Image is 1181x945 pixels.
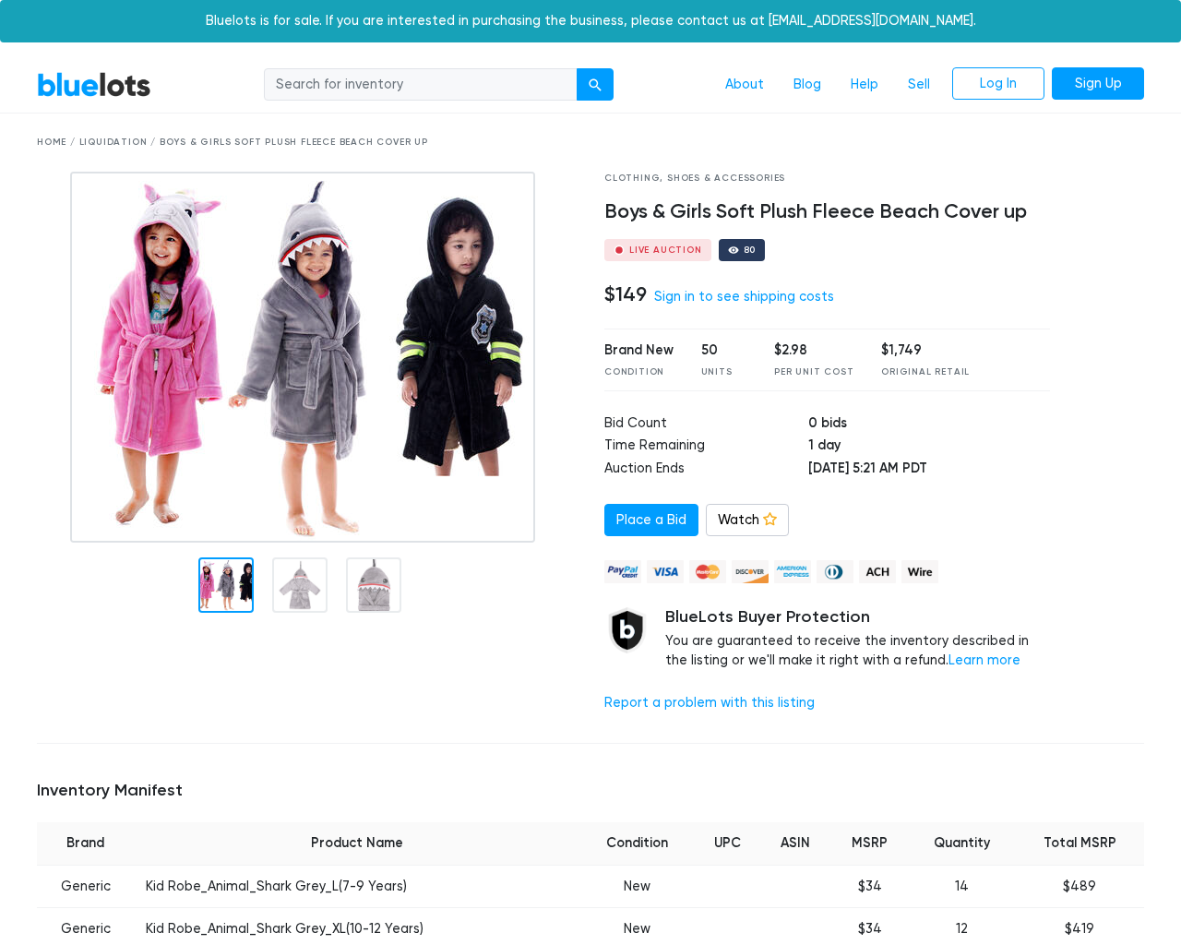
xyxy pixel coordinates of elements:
th: Condition [580,822,694,865]
th: UPC [694,822,760,865]
td: Kid Robe_Animal_Shark Grey_L(7-9 Years) [135,865,581,908]
div: You are guaranteed to receive the inventory described in the listing or we'll make it right with ... [665,607,1050,671]
td: Bid Count [604,413,808,437]
td: Generic [37,865,135,908]
td: [DATE] 5:21 AM PDT [808,459,1050,482]
th: Total MSRP [1015,822,1144,865]
img: american_express-ae2a9f97a040b4b41f6397f7637041a5861d5f99d0716c09922aba4e24c8547d.png [774,560,811,583]
a: BlueLots [37,71,151,98]
div: $2.98 [774,341,853,361]
th: Product Name [135,822,581,865]
a: Blog [779,67,836,102]
div: Home / Liquidation / Boys & Girls Soft Plush Fleece Beach Cover up [37,136,1144,150]
img: visa-79caf175f036a155110d1892330093d4c38f53c55c9ec9e2c3a54a56571784bb.png [647,560,684,583]
div: Brand New [604,341,674,361]
input: Search for inventory [264,68,578,102]
th: MSRP [830,822,909,865]
img: ach-b7992fed28a4f97f893c574229be66187b9afb3f1a8d16a4691d3d3140a8ab00.png [859,560,896,583]
div: $1,749 [881,341,970,361]
div: 80 [744,245,757,255]
td: Auction Ends [604,459,808,482]
a: About [710,67,779,102]
th: Quantity [909,822,1015,865]
img: bf10574c-5e82-48c5-8722-6afb2bedc778-1746522078.jpg [70,172,535,543]
a: Report a problem with this listing [604,695,815,711]
td: $34 [830,865,909,908]
img: diners_club-c48f30131b33b1bb0e5d0e2dbd43a8bea4cb12cb2961413e2f4250e06c020426.png [817,560,853,583]
td: 0 bids [808,413,1050,437]
td: 1 day [808,436,1050,459]
img: paypal_credit-80455e56f6e1299e8d57f40c0dcee7b8cd4ae79b9eccbfc37e2480457ba36de9.png [604,560,641,583]
a: Help [836,67,893,102]
a: Sell [893,67,945,102]
div: Live Auction [629,245,702,255]
h5: BlueLots Buyer Protection [665,607,1050,628]
a: Sign in to see shipping costs [654,289,834,305]
div: Clothing, Shoes & Accessories [604,172,1050,185]
td: 14 [909,865,1015,908]
div: Condition [604,365,674,379]
a: Log In [952,67,1044,101]
th: Brand [37,822,135,865]
a: Watch [706,504,789,537]
div: Per Unit Cost [774,365,853,379]
img: discover-82be18ecfda2d062aad2762c1ca80e2d36a4073d45c9e0ffae68cd515fbd3d32.png [732,560,769,583]
img: wire-908396882fe19aaaffefbd8e17b12f2f29708bd78693273c0e28e3a24408487f.png [901,560,938,583]
td: New [580,865,694,908]
h4: $149 [604,282,647,306]
div: Units [701,365,747,379]
div: 50 [701,341,747,361]
h5: Inventory Manifest [37,781,1144,801]
a: Sign Up [1052,67,1144,101]
th: ASIN [760,822,830,865]
a: Learn more [948,652,1020,668]
h4: Boys & Girls Soft Plush Fleece Beach Cover up [604,200,1050,224]
img: mastercard-42073d1d8d11d6635de4c079ffdb20a4f30a903dc55d1612383a1b395dd17f39.png [689,560,726,583]
a: Place a Bid [604,504,698,537]
td: $489 [1015,865,1144,908]
td: Time Remaining [604,436,808,459]
div: Original Retail [881,365,970,379]
img: buyer_protection_shield-3b65640a83011c7d3ede35a8e5a80bfdfaa6a97447f0071c1475b91a4b0b3d01.png [604,607,650,653]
